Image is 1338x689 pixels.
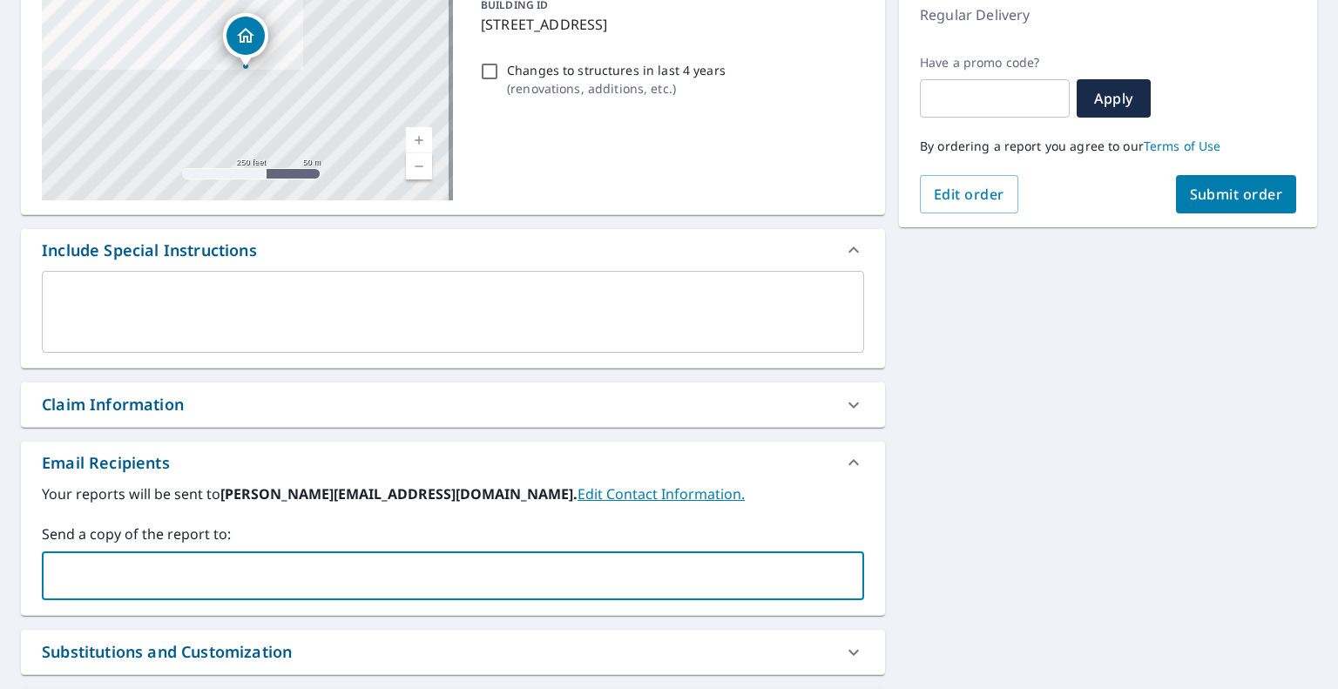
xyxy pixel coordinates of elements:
a: Current Level 17, Zoom In [406,127,432,153]
div: Dropped pin, building 1, Residential property, 28020 22nd Ave S Federal Way, WA 98003 [223,13,268,67]
p: By ordering a report you agree to our [920,138,1296,154]
a: EditContactInfo [578,484,745,503]
button: Apply [1077,79,1151,118]
div: Claim Information [42,393,184,416]
p: [STREET_ADDRESS] [481,14,857,35]
b: [PERSON_NAME][EMAIL_ADDRESS][DOMAIN_NAME]. [220,484,578,503]
label: Send a copy of the report to: [42,524,864,544]
button: Edit order [920,175,1018,213]
p: Regular Delivery [920,4,1030,25]
button: Submit order [1176,175,1297,213]
div: Email Recipients [21,442,885,483]
span: Submit order [1190,185,1283,204]
label: Have a promo code? [920,55,1070,71]
div: Substitutions and Customization [42,640,292,664]
div: Email Recipients [42,451,170,475]
p: ( renovations, additions, etc. ) [507,79,726,98]
div: Include Special Instructions [21,229,885,271]
span: Edit order [934,185,1004,204]
div: Claim Information [21,382,885,427]
label: Your reports will be sent to [42,483,864,504]
span: Apply [1091,89,1137,108]
div: Include Special Instructions [42,239,257,262]
p: Changes to structures in last 4 years [507,61,726,79]
div: Substitutions and Customization [21,630,885,674]
a: Terms of Use [1144,138,1221,154]
a: Current Level 17, Zoom Out [406,153,432,179]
